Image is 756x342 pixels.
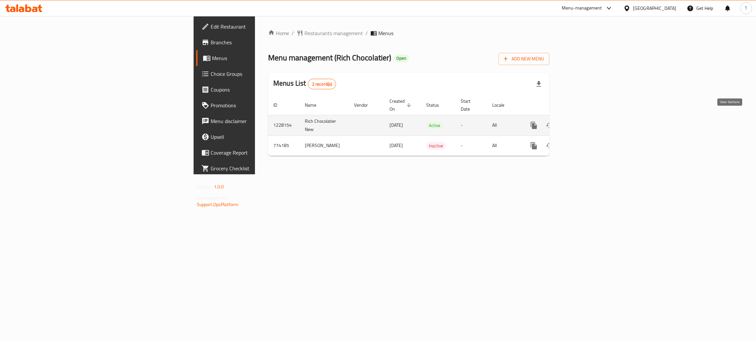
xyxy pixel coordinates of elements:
[389,121,403,129] span: [DATE]
[526,138,542,154] button: more
[526,118,542,133] button: more
[389,97,413,113] span: Created On
[378,29,393,37] span: Menus
[211,70,315,78] span: Choice Groups
[196,97,320,113] a: Promotions
[212,54,315,62] span: Menus
[211,117,315,125] span: Menu disclaimer
[273,101,286,109] span: ID
[211,164,315,172] span: Grocery Checklist
[196,113,320,129] a: Menu disclaimer
[196,66,320,82] a: Choice Groups
[196,160,320,176] a: Grocery Checklist
[461,97,479,113] span: Start Date
[211,38,315,46] span: Branches
[196,50,320,66] a: Menus
[196,129,320,145] a: Upsell
[394,54,409,62] div: Open
[542,138,557,154] button: Change Status
[304,29,363,37] span: Restaurants management
[197,194,227,202] span: Get support on:
[308,79,336,89] div: Total records count
[197,182,213,191] span: Version:
[211,149,315,157] span: Coverage Report
[562,4,602,12] div: Menu-management
[300,115,349,136] td: Rich Chocolatier New
[211,86,315,94] span: Coupons
[211,101,315,109] span: Promotions
[308,81,336,87] span: 2 record(s)
[492,101,513,109] span: Locale
[196,82,320,97] a: Coupons
[531,76,547,92] div: Export file
[426,122,443,129] span: Active
[196,19,320,34] a: Edit Restaurant
[211,23,315,31] span: Edit Restaurant
[498,53,549,65] button: Add New Menu
[354,101,376,109] span: Vendor
[273,78,336,89] h2: Menus List
[389,141,403,150] span: [DATE]
[487,115,521,136] td: All
[633,5,676,12] div: [GEOGRAPHIC_DATA]
[455,136,487,156] td: -
[268,95,594,156] table: enhanced table
[426,142,446,150] span: Inactive
[268,29,549,37] nav: breadcrumb
[211,133,315,141] span: Upsell
[542,118,557,133] button: Change Status
[487,136,521,156] td: All
[521,95,594,115] th: Actions
[455,115,487,136] td: -
[214,182,224,191] span: 1.0.0
[394,55,409,61] span: Open
[426,101,448,109] span: Status
[426,121,443,129] div: Active
[196,34,320,50] a: Branches
[196,145,320,160] a: Coverage Report
[197,200,239,209] a: Support.OpsPlatform
[268,50,391,65] span: Menu management ( Rich Chocolatier )
[300,136,349,156] td: [PERSON_NAME]
[366,29,368,37] li: /
[305,101,325,109] span: Name
[745,5,747,12] span: T
[297,29,363,37] a: Restaurants management
[504,55,544,63] span: Add New Menu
